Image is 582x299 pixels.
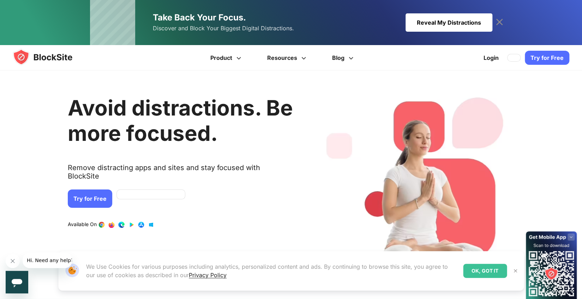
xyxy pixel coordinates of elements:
span: Hi. Need any help? [4,5,51,11]
span: Discover and Block Your Biggest Digital Distractions. [153,23,294,33]
iframe: Message from company [23,253,72,268]
a: Try for Free [68,189,112,208]
text: Remove distracting apps and sites and stay focused with BlockSite [68,163,293,186]
a: Login [479,49,503,66]
span: Take Back Your Focus. [153,12,246,23]
text: Available On [68,221,97,228]
a: Blog [320,45,367,70]
p: We Use Cookies for various purposes including analytics, personalized content and ads. By continu... [86,262,457,279]
a: Privacy Policy [189,272,227,279]
h1: Avoid distractions. Be more focused. [68,95,293,146]
iframe: Button to launch messaging window [6,271,28,293]
button: Close [511,266,520,275]
a: Product [198,45,255,70]
div: Reveal My Distractions [406,13,492,32]
a: Resources [255,45,320,70]
div: OK, GOT IT [463,264,507,278]
a: Try for Free [525,51,569,65]
iframe: Close message [6,254,20,268]
img: Close [512,268,518,274]
img: blocksite-icon.5d769676.svg [13,49,86,66]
